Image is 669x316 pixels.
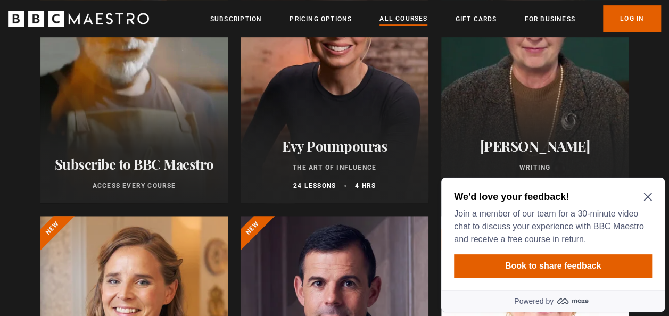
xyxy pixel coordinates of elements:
[290,14,352,24] a: Pricing Options
[210,14,262,24] a: Subscription
[8,11,149,27] svg: BBC Maestro
[253,163,415,172] p: The Art of Influence
[4,117,228,138] a: Powered by maze
[524,14,575,24] a: For business
[17,17,211,30] h2: We'd love your feedback!
[454,163,616,172] p: Writing
[603,5,661,32] a: Log In
[210,5,661,32] nav: Primary
[355,181,376,190] p: 4 hrs
[253,138,415,154] h2: Evy Poumpouras
[455,14,497,24] a: Gift Cards
[454,138,616,154] h2: [PERSON_NAME]
[17,81,215,104] button: Book to share feedback
[4,4,228,138] div: Optional study invitation
[17,34,211,72] p: Join a member of our team for a 30-minute video chat to discuss your experience with BBC Maestro ...
[379,13,427,25] a: All Courses
[293,181,336,190] p: 24 lessons
[207,19,215,28] button: Close Maze Prompt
